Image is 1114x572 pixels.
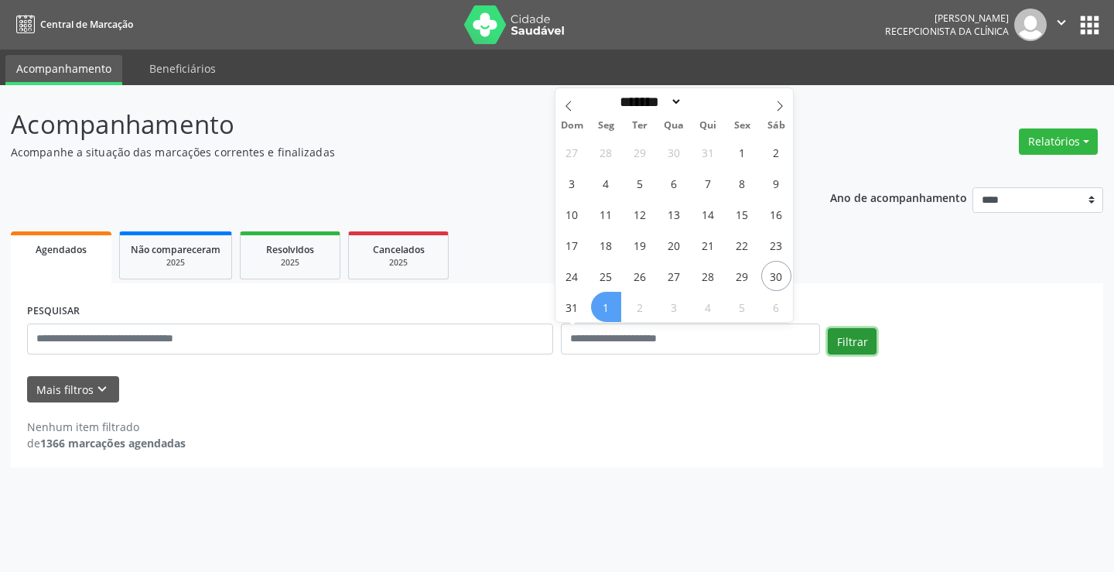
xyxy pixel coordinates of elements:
span: Julho 31, 2025 [693,137,723,167]
span: Agosto 12, 2025 [625,199,655,229]
span: Setembro 3, 2025 [659,292,689,322]
span: Agosto 15, 2025 [727,199,757,229]
span: Agosto 24, 2025 [557,261,587,291]
span: Agosto 18, 2025 [591,230,621,260]
span: Qui [691,121,725,131]
span: Seg [589,121,623,131]
span: Não compareceram [131,243,220,256]
input: Year [682,94,733,110]
p: Acompanhamento [11,105,775,144]
span: Setembro 4, 2025 [693,292,723,322]
span: Agosto 21, 2025 [693,230,723,260]
span: Agosto 28, 2025 [693,261,723,291]
button: Filtrar [828,328,877,355]
div: 2025 [251,257,329,269]
p: Acompanhe a situação das marcações correntes e finalizadas [11,144,775,160]
span: Agosto 29, 2025 [727,261,757,291]
span: Agosto 13, 2025 [659,199,689,229]
span: Setembro 6, 2025 [761,292,791,322]
span: Agosto 19, 2025 [625,230,655,260]
a: Central de Marcação [11,12,133,37]
span: Julho 29, 2025 [625,137,655,167]
span: Agosto 3, 2025 [557,168,587,198]
span: Cancelados [373,243,425,256]
span: Central de Marcação [40,18,133,31]
span: Agosto 7, 2025 [693,168,723,198]
span: Agosto 1, 2025 [727,137,757,167]
a: Acompanhamento [5,55,122,85]
div: 2025 [131,257,220,269]
span: Agosto 27, 2025 [659,261,689,291]
a: Beneficiários [138,55,227,82]
span: Agosto 8, 2025 [727,168,757,198]
div: de [27,435,186,451]
span: Qua [657,121,691,131]
span: Agosto 17, 2025 [557,230,587,260]
span: Agosto 31, 2025 [557,292,587,322]
span: Agosto 11, 2025 [591,199,621,229]
i:  [1053,14,1070,31]
span: Sáb [759,121,793,131]
span: Agosto 22, 2025 [727,230,757,260]
span: Agosto 14, 2025 [693,199,723,229]
span: Agosto 6, 2025 [659,168,689,198]
img: img [1014,9,1047,41]
span: Ter [623,121,657,131]
button: Mais filtroskeyboard_arrow_down [27,376,119,403]
div: Nenhum item filtrado [27,419,186,435]
button: Relatórios [1019,128,1098,155]
span: Dom [555,121,589,131]
button:  [1047,9,1076,41]
span: Julho 30, 2025 [659,137,689,167]
div: 2025 [360,257,437,269]
span: Agosto 25, 2025 [591,261,621,291]
div: [PERSON_NAME] [885,12,1009,25]
span: Agosto 10, 2025 [557,199,587,229]
span: Julho 27, 2025 [557,137,587,167]
span: Agosto 4, 2025 [591,168,621,198]
span: Agosto 30, 2025 [761,261,791,291]
span: Setembro 2, 2025 [625,292,655,322]
span: Agosto 2, 2025 [761,137,791,167]
span: Recepcionista da clínica [885,25,1009,38]
button: apps [1076,12,1103,39]
span: Setembro 5, 2025 [727,292,757,322]
span: Sex [725,121,759,131]
p: Ano de acompanhamento [830,187,967,207]
span: Agendados [36,243,87,256]
span: Julho 28, 2025 [591,137,621,167]
select: Month [615,94,683,110]
span: Agosto 20, 2025 [659,230,689,260]
span: Resolvidos [266,243,314,256]
strong: 1366 marcações agendadas [40,436,186,450]
span: Agosto 23, 2025 [761,230,791,260]
span: Setembro 1, 2025 [591,292,621,322]
label: PESQUISAR [27,300,80,324]
span: Agosto 26, 2025 [625,261,655,291]
span: Agosto 16, 2025 [761,199,791,229]
i: keyboard_arrow_down [94,381,111,398]
span: Agosto 9, 2025 [761,168,791,198]
span: Agosto 5, 2025 [625,168,655,198]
